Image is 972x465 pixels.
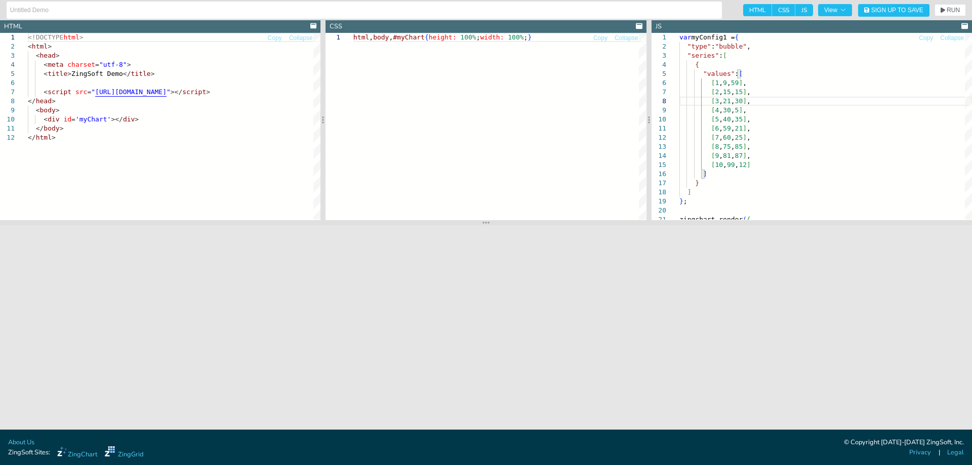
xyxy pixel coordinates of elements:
[818,4,852,16] button: View
[289,33,313,43] button: Collapse
[719,115,723,123] span: ,
[28,43,32,50] span: <
[743,106,747,114] span: ,
[461,33,476,41] span: 100%
[48,43,52,50] span: >
[691,33,735,41] span: myConfig1 =
[71,115,75,123] span: =
[743,143,747,150] span: ]
[719,134,723,141] span: ,
[723,52,727,59] span: [
[652,133,666,142] div: 12
[772,4,795,16] span: CSS
[735,124,743,132] span: 21
[939,448,940,457] span: |
[206,88,210,96] span: >
[60,124,64,132] span: >
[711,43,715,50] span: :
[48,115,59,123] span: div
[52,134,56,141] span: >
[48,70,67,77] span: title
[652,151,666,160] div: 14
[743,124,747,132] span: ]
[731,115,735,123] span: ,
[711,115,715,123] span: [
[743,4,813,16] div: checkbox-group
[57,446,97,459] a: ZingChart
[52,97,56,105] span: >
[476,33,480,41] span: ;
[735,115,743,123] span: 35
[615,35,638,41] span: Collapse
[8,448,50,457] span: ZingSoft Sites:
[743,97,747,105] span: ]
[723,152,731,159] span: 81
[723,124,731,132] span: 59
[747,43,751,50] span: ,
[935,4,966,16] button: RUN
[918,33,934,43] button: Copy
[743,115,747,123] span: ]
[715,152,719,159] span: 9
[715,143,719,150] span: 8
[39,52,55,59] span: head
[289,35,313,41] span: Collapse
[711,88,715,96] span: [
[652,124,666,133] div: 11
[711,143,715,150] span: [
[715,124,719,132] span: 6
[703,70,735,77] span: "values"
[652,160,666,170] div: 15
[723,106,731,114] span: 30
[723,88,731,96] span: 15
[695,61,699,68] span: {
[715,161,723,168] span: 10
[711,106,715,114] span: [
[36,124,44,132] span: </
[735,161,739,168] span: ,
[731,134,735,141] span: ,
[652,51,666,60] div: 3
[747,216,751,223] span: {
[844,438,964,448] div: © Copyright [DATE]-[DATE] ZingSoft, Inc.
[719,88,723,96] span: ,
[947,7,960,13] span: RUN
[747,97,751,105] span: ,
[652,197,666,206] div: 19
[593,35,607,41] span: Copy
[735,88,743,96] span: 15
[687,188,691,196] span: ]
[652,206,666,215] div: 20
[719,143,723,150] span: ,
[127,61,131,68] span: >
[715,43,747,50] span: "bubble"
[652,97,666,106] div: 8
[711,79,715,87] span: [
[715,88,719,96] span: 2
[508,33,524,41] span: 100%
[731,79,739,87] span: 59
[67,70,71,77] span: >
[95,61,99,68] span: =
[171,88,182,96] span: ></
[652,170,666,179] div: 16
[731,152,735,159] span: ,
[652,115,666,124] div: 10
[28,33,63,41] span: <!DOCTYPE
[44,115,48,123] span: <
[131,70,151,77] span: title
[63,115,71,123] span: id
[652,78,666,88] div: 6
[652,33,666,42] div: 1
[723,97,731,105] span: 21
[56,106,60,114] span: >
[75,115,111,123] span: 'myChart'
[524,33,528,41] span: ;
[719,106,723,114] span: ,
[679,33,691,41] span: var
[824,7,846,13] span: View
[723,143,731,150] span: 75
[528,33,532,41] span: }
[652,142,666,151] div: 13
[123,115,135,123] span: div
